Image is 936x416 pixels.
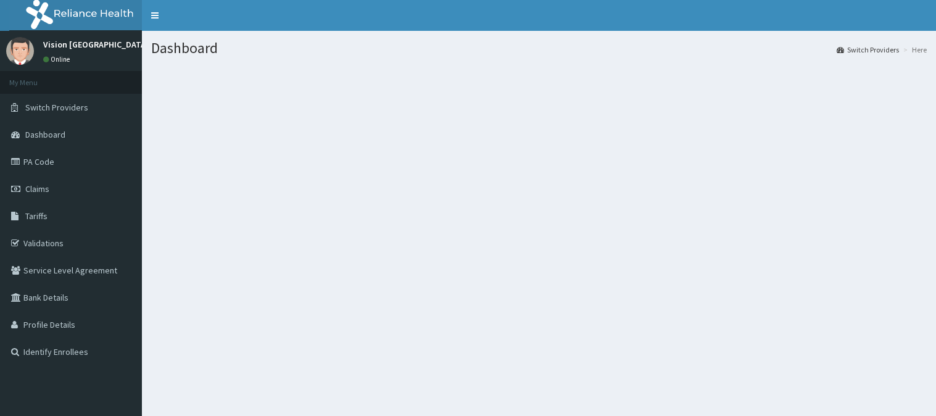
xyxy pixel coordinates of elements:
[25,129,65,140] span: Dashboard
[25,102,88,113] span: Switch Providers
[25,183,49,194] span: Claims
[900,44,927,55] li: Here
[837,44,899,55] a: Switch Providers
[151,40,927,56] h1: Dashboard
[43,55,73,64] a: Online
[25,210,48,222] span: Tariffs
[6,37,34,65] img: User Image
[43,40,149,49] p: Vision [GEOGRAPHIC_DATA]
